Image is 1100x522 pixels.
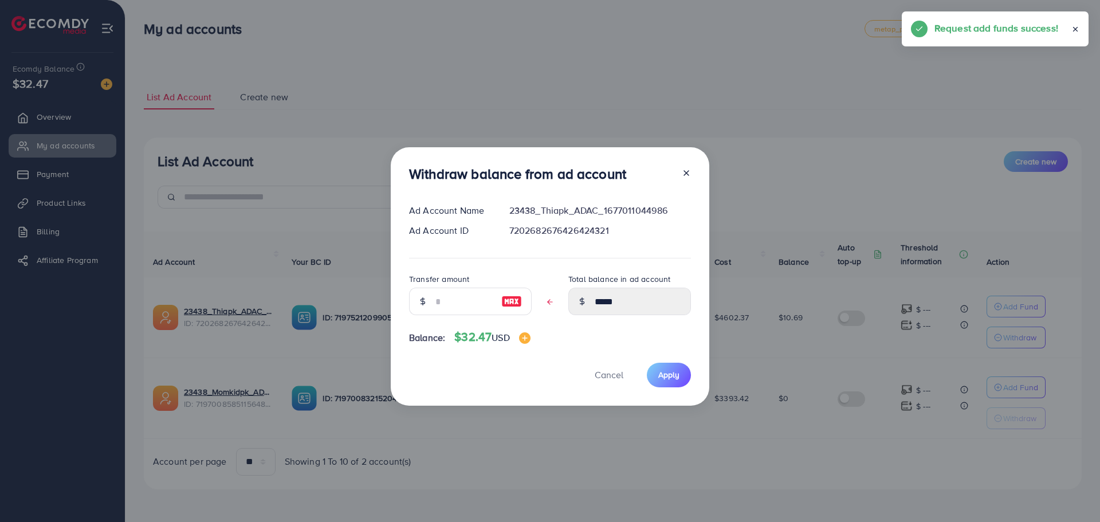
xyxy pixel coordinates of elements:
[647,363,691,387] button: Apply
[934,21,1058,36] h5: Request add funds success!
[519,332,531,344] img: image
[500,204,700,217] div: 23438_Thiapk_ADAC_1677011044986
[409,273,469,285] label: Transfer amount
[492,331,509,344] span: USD
[595,368,623,381] span: Cancel
[500,224,700,237] div: 7202682676426424321
[400,224,500,237] div: Ad Account ID
[409,331,445,344] span: Balance:
[568,273,670,285] label: Total balance in ad account
[1051,470,1091,513] iframe: Chat
[580,363,638,387] button: Cancel
[400,204,500,217] div: Ad Account Name
[454,330,530,344] h4: $32.47
[409,166,626,182] h3: Withdraw balance from ad account
[658,369,679,380] span: Apply
[501,295,522,308] img: image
